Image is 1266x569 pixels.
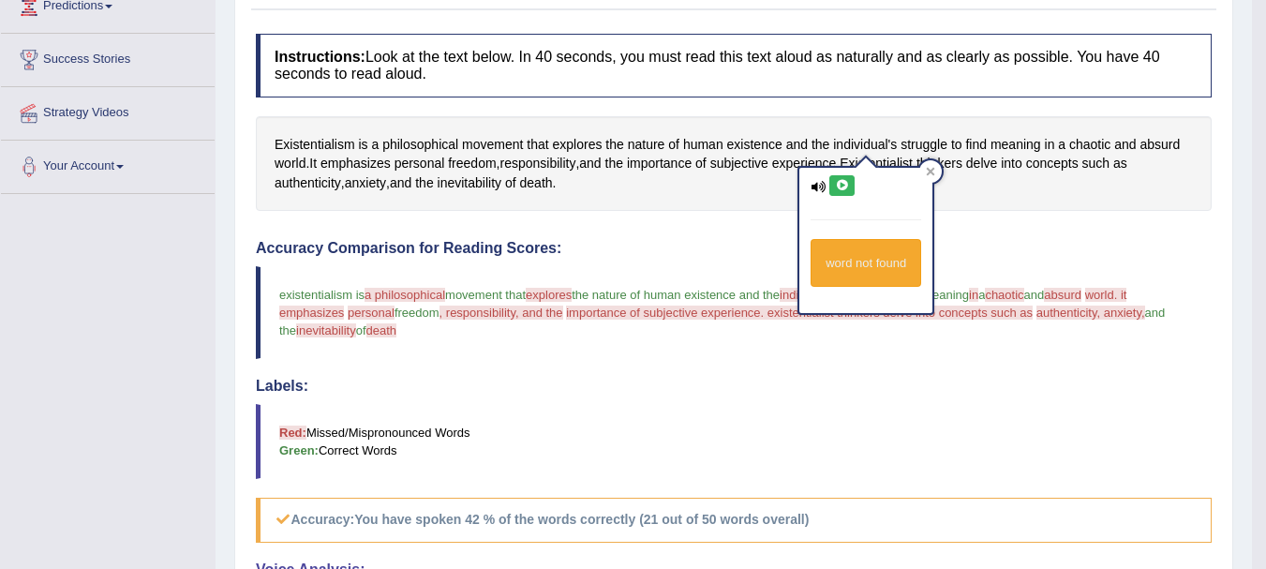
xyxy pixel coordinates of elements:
[1,141,215,187] a: Your Account
[527,135,548,155] span: Click to see word definition
[1085,288,1127,302] span: world. it
[605,135,623,155] span: Click to see word definition
[965,135,987,155] span: Click to see word definition
[1140,135,1181,155] span: Click to see word definition
[356,323,366,337] span: of
[1058,135,1065,155] span: Click to see word definition
[780,288,839,302] span: individual's
[1036,306,1145,320] span: authenticity, anxiety,
[1044,288,1081,302] span: absurd
[901,135,947,155] span: Click to see word definition
[605,154,623,173] span: Click to see word definition
[1069,135,1110,155] span: Click to see word definition
[1114,135,1136,155] span: Click to see word definition
[695,154,707,173] span: Click to see word definition
[439,306,563,320] span: , responsibility, and the
[358,135,367,155] span: Click to see word definition
[572,288,780,302] span: the nature of human existence and the
[668,135,679,155] span: Click to see word definition
[505,173,516,193] span: Click to see word definition
[969,288,978,302] span: in
[415,173,433,193] span: Click to see word definition
[811,239,921,287] div: word not found
[279,306,344,320] span: emphasizes
[978,288,985,302] span: a
[566,306,1033,320] span: importance of subjective experience. existentialist thinkers delve into concepts such as
[279,288,365,302] span: existentialism is
[833,135,897,155] span: Click to see word definition
[438,173,501,193] span: Click to see word definition
[462,135,523,155] span: Click to see word definition
[256,498,1212,542] h5: Accuracy:
[279,443,319,457] b: Green:
[275,49,365,65] b: Instructions:
[1024,288,1045,302] span: and
[256,34,1212,97] h4: Look at the text below. In 40 seconds, you must read this text aloud as naturally and as clearly ...
[348,306,395,320] span: personal
[966,154,997,173] span: Click to see word definition
[627,154,692,173] span: Click to see word definition
[296,323,356,337] span: inevitability
[354,512,809,527] b: You have spoken 42 % of the words correctly (21 out of 50 words overall)
[448,154,496,173] span: Click to see word definition
[710,154,768,173] span: Click to see word definition
[727,135,782,155] span: Click to see word definition
[1113,154,1127,173] span: Click to see word definition
[1045,135,1055,155] span: Click to see word definition
[345,173,386,193] span: Click to see word definition
[256,404,1212,479] blockquote: Missed/Mispronounced Words Correct Words
[1026,154,1079,173] span: Click to see word definition
[628,135,665,155] span: Click to see word definition
[526,288,572,302] span: explores
[320,154,391,173] span: Click to see word definition
[445,288,526,302] span: movement that
[579,154,601,173] span: Click to see word definition
[275,154,305,173] span: Click to see word definition
[520,173,553,193] span: Click to see word definition
[256,378,1212,395] h4: Labels:
[1,87,215,134] a: Strategy Videos
[683,135,723,155] span: Click to see word definition
[309,154,317,173] span: Click to see word definition
[256,116,1212,212] div: . , , . , , .
[366,323,397,337] span: death
[279,426,306,440] b: Red:
[985,288,1023,302] span: chaotic
[1,34,215,81] a: Success Stories
[372,135,380,155] span: Click to see word definition
[390,173,411,193] span: Click to see word definition
[365,288,445,302] span: a philosophical
[786,135,808,155] span: Click to see word definition
[1001,154,1022,173] span: Click to see word definition
[1082,154,1110,173] span: Click to see word definition
[256,240,1212,257] h4: Accuracy Comparison for Reading Scores:
[951,135,962,155] span: Click to see word definition
[275,135,355,155] span: Click to see word definition
[499,154,575,173] span: Click to see word definition
[772,154,837,173] span: Click to see word definition
[382,135,458,155] span: Click to see word definition
[990,135,1041,155] span: Click to see word definition
[275,173,341,193] span: Click to see word definition
[553,135,603,155] span: Click to see word definition
[916,154,962,173] span: Click to see word definition
[395,306,439,320] span: freedom
[395,154,445,173] span: Click to see word definition
[812,135,829,155] span: Click to see word definition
